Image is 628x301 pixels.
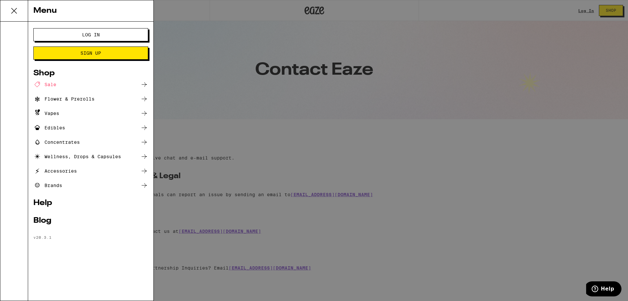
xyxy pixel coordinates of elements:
[33,153,121,160] div: Wellness, Drops & Capsules
[33,138,80,146] div: Concentrates
[33,217,148,225] a: Blog
[33,124,148,132] a: Edibles
[82,32,100,37] span: Log In
[33,47,148,60] button: Sign Up
[33,109,59,117] div: Vapes
[33,153,148,160] a: Wellness, Drops & Capsules
[33,199,148,207] a: Help
[33,95,95,103] div: Flower & Prerolls
[33,28,148,41] button: Log In
[33,235,52,239] span: v 20.3.1
[33,69,148,77] a: Shop
[33,181,62,189] div: Brands
[33,32,148,37] a: Log In
[28,0,153,22] div: Menu
[33,167,77,175] div: Accessories
[33,81,148,88] a: Sale
[33,81,56,88] div: Sale
[33,167,148,175] a: Accessories
[33,138,148,146] a: Concentrates
[33,50,148,56] a: Sign Up
[33,124,65,132] div: Edibles
[33,109,148,117] a: Vapes
[586,281,621,298] iframe: Opens a widget where you can find more information
[80,51,101,55] span: Sign Up
[33,95,148,103] a: Flower & Prerolls
[33,181,148,189] a: Brands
